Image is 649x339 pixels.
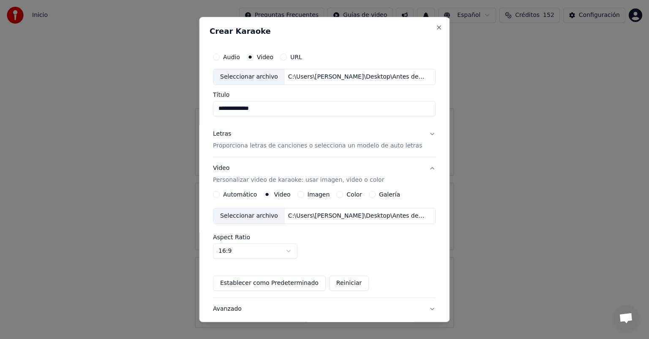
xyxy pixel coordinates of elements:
[379,191,400,197] label: Galería
[213,208,285,224] div: Seleccionar archivo
[347,191,363,197] label: Color
[213,234,436,240] label: Aspect Ratio
[213,69,285,85] div: Seleccionar archivo
[213,176,384,184] p: Personalizar video de karaoke: usar imagen, video o color
[213,92,436,98] label: Título
[274,191,291,197] label: Video
[213,191,436,298] div: VideoPersonalizar video de karaoke: usar imagen, video o color
[329,276,369,291] button: Reiniciar
[213,123,436,157] button: LetrasProporciona letras de canciones o selecciona un modelo de auto letras
[223,54,240,60] label: Audio
[213,276,326,291] button: Establecer como Predeterminado
[285,212,428,220] div: C:\Users\[PERSON_NAME]\Desktop\Antes del Karaoke\No me soltarás.mkv
[213,130,231,138] div: Letras
[213,142,422,150] p: Proporciona letras de canciones o selecciona un modelo de auto letras
[308,191,330,197] label: Imagen
[257,54,273,60] label: Video
[213,157,436,191] button: VideoPersonalizar video de karaoke: usar imagen, video o color
[213,298,436,320] button: Avanzado
[210,27,439,35] h2: Crear Karaoke
[213,164,384,184] div: Video
[290,54,302,60] label: URL
[223,191,257,197] label: Automático
[285,73,428,81] div: C:\Users\[PERSON_NAME]\Desktop\Antes del Karaoke\No me soltarás.mkv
